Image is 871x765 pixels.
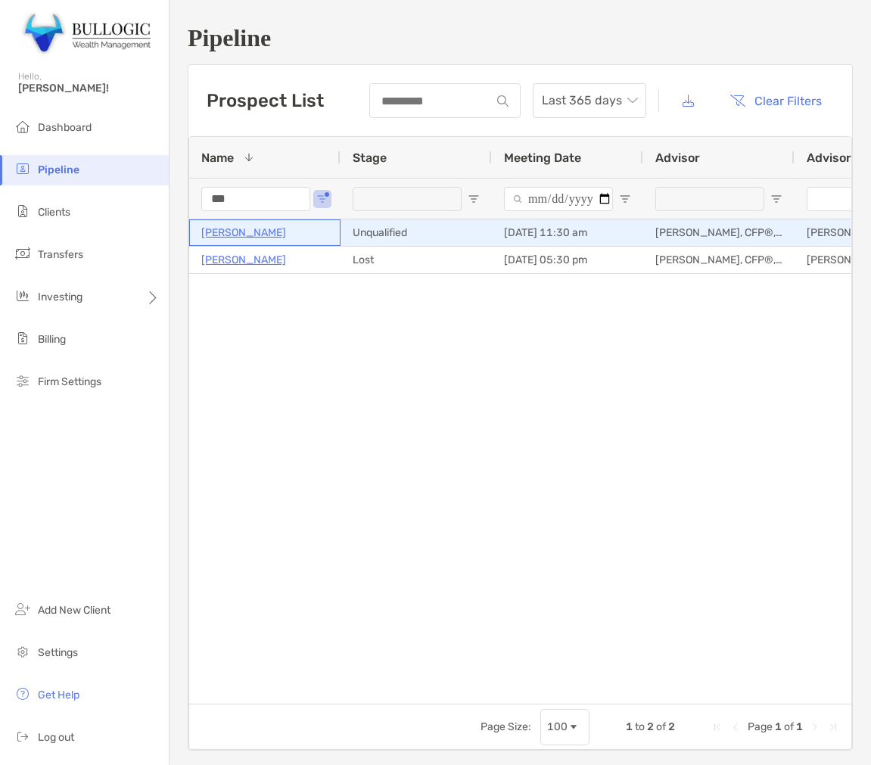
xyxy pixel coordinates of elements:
img: billing icon [14,329,32,347]
span: [PERSON_NAME]! [18,82,160,95]
img: transfers icon [14,244,32,263]
span: Log out [38,731,74,744]
img: settings icon [14,642,32,661]
span: 1 [775,720,782,733]
span: Add New Client [38,604,110,617]
span: 1 [796,720,803,733]
span: Settings [38,646,78,659]
span: Name [201,151,234,165]
div: Previous Page [729,721,742,733]
input: Name Filter Input [201,187,310,211]
img: pipeline icon [14,160,32,178]
img: Zoe Logo [18,6,151,61]
span: Dashboard [38,121,92,134]
div: Page Size: [481,720,531,733]
img: add_new_client icon [14,600,32,618]
img: get-help icon [14,685,32,703]
button: Open Filter Menu [316,193,328,205]
img: investing icon [14,287,32,305]
span: of [656,720,666,733]
span: of [784,720,794,733]
a: [PERSON_NAME] [201,223,286,242]
button: Open Filter Menu [770,193,782,205]
span: 2 [647,720,654,733]
div: Next Page [809,721,821,733]
div: [DATE] 05:30 pm [492,247,643,273]
img: dashboard icon [14,117,32,135]
span: Billing [38,333,66,346]
div: [PERSON_NAME], CFP®, EA, CTC, RICP, RLP [643,219,795,246]
div: First Page [711,721,723,733]
button: Open Filter Menu [619,193,631,205]
span: Page [748,720,773,733]
span: Meeting Date [504,151,581,165]
span: to [635,720,645,733]
div: Unqualified [341,219,492,246]
span: Investing [38,291,82,303]
h3: Prospect List [207,90,324,111]
div: Lost [341,247,492,273]
span: Stage [353,151,387,165]
span: 2 [668,720,675,733]
span: Firm Settings [38,375,101,388]
img: clients icon [14,202,32,220]
span: Get Help [38,689,79,701]
span: Advisor [655,151,700,165]
img: input icon [497,95,509,107]
div: 100 [547,720,568,733]
div: Page Size [540,709,589,745]
input: Meeting Date Filter Input [504,187,613,211]
div: Last Page [827,721,839,733]
span: Pipeline [38,163,79,176]
span: Transfers [38,248,83,261]
a: [PERSON_NAME] [201,250,286,269]
button: Open Filter Menu [468,193,480,205]
img: logout icon [14,727,32,745]
div: [PERSON_NAME], CFP®, EA, CTC, RICP, RLP [643,247,795,273]
span: Last 365 days [542,84,637,117]
h1: Pipeline [188,24,853,52]
button: Clear Filters [719,84,834,117]
span: Clients [38,206,70,219]
div: [DATE] 11:30 am [492,219,643,246]
img: firm-settings icon [14,372,32,390]
span: 1 [626,720,633,733]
